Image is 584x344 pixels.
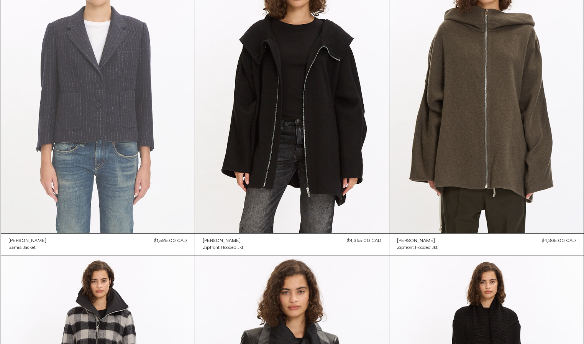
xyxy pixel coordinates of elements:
[154,237,187,244] div: $1,585.00 CAD
[8,245,36,251] div: Bamis Jacket
[8,237,46,244] a: [PERSON_NAME]
[203,237,243,244] a: [PERSON_NAME]
[8,244,46,251] a: Bamis Jacket
[203,244,243,251] a: Zipfront Hooded Jkt
[347,237,381,244] div: $4,365.00 CAD
[542,237,576,244] div: $4,365.00 CAD
[397,238,435,244] div: [PERSON_NAME]
[397,244,438,251] a: Zipfront Hooded Jkt
[203,238,241,244] div: [PERSON_NAME]
[397,237,438,244] a: [PERSON_NAME]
